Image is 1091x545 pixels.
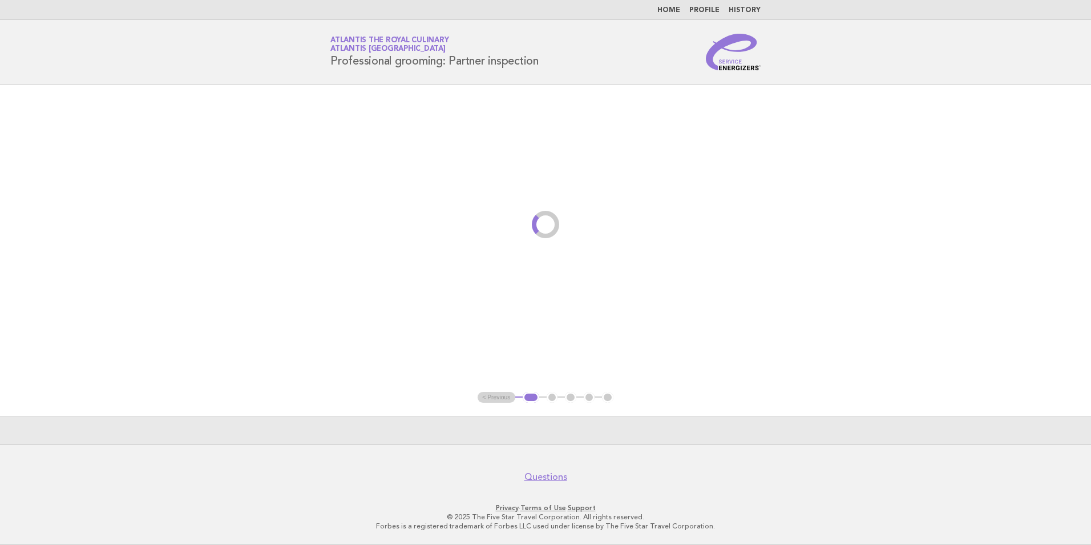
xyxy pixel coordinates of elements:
a: Atlantis the Royal CulinaryAtlantis [GEOGRAPHIC_DATA] [330,37,448,53]
img: Service Energizers [706,34,761,70]
a: Profile [689,7,720,14]
span: Atlantis [GEOGRAPHIC_DATA] [330,46,446,53]
a: Support [568,504,596,512]
a: Terms of Use [520,504,566,512]
a: History [729,7,761,14]
a: Home [657,7,680,14]
p: · · [196,503,895,512]
p: Forbes is a registered trademark of Forbes LLC used under license by The Five Star Travel Corpora... [196,522,895,531]
h1: Professional grooming: Partner inspection [330,37,539,67]
a: Privacy [496,504,519,512]
p: © 2025 The Five Star Travel Corporation. All rights reserved. [196,512,895,522]
a: Questions [524,471,567,483]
